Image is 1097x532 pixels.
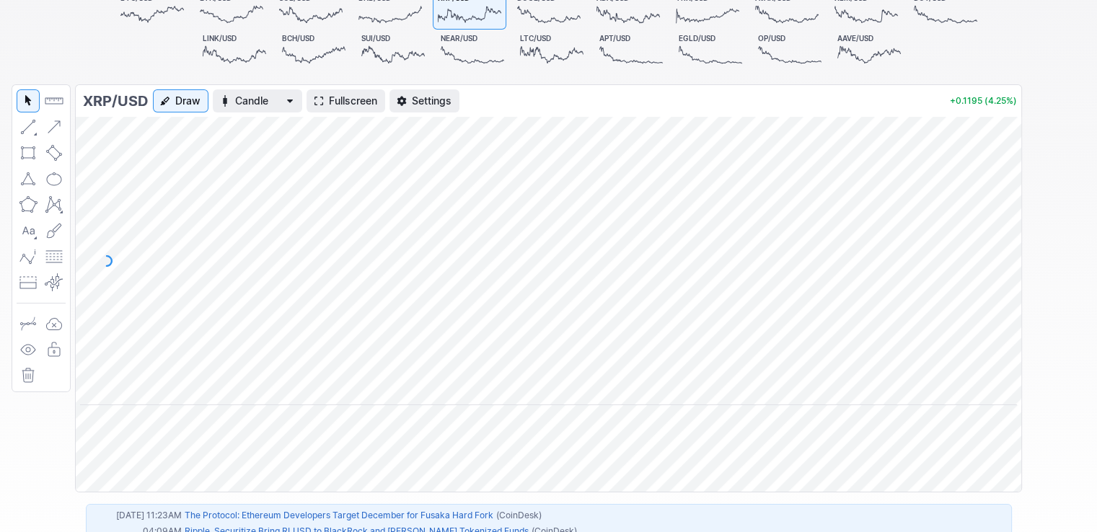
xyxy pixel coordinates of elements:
[441,34,477,43] span: NEAR/USD
[594,30,668,70] a: APT/USD
[235,94,280,108] span: Candle
[599,34,630,43] span: APT/USD
[83,91,149,111] h3: XRP/USD
[17,364,40,387] button: Remove all drawings
[43,193,66,216] button: XABCD
[43,89,66,112] button: Measure
[198,30,271,70] a: LINK/USD
[17,89,40,112] button: Mouse
[832,30,906,70] a: AAVE/USD
[185,510,493,520] a: The Protocol: Ethereum Developers Target December for Fusaka Hard Fork
[43,219,66,242] button: Brush
[43,167,66,190] button: Ellipse
[17,167,40,190] button: Triangle
[43,312,66,335] button: Drawings autosave: Off
[515,30,589,70] a: LTC/USD
[17,193,40,216] button: Polygon
[329,94,377,108] span: Fullscreen
[307,89,385,112] a: Fullscreen
[520,34,551,43] span: LTC/USD
[837,34,873,43] span: AAVE/USD
[389,89,459,112] button: Settings
[679,34,715,43] span: EGLD/USD
[43,115,66,138] button: Arrow
[153,89,208,112] button: Draw
[950,97,1017,105] p: +0.1195 (4.25%)
[17,219,40,242] button: Text
[17,338,40,361] button: Hide drawings
[17,115,40,138] button: Line
[17,245,40,268] button: Elliott waves
[43,271,66,294] button: Anchored VWAP
[496,508,542,523] span: (CoinDesk)
[277,30,351,70] a: BCH/USD
[436,30,509,70] a: NEAR/USD
[89,507,183,523] td: [DATE] 11:23AM
[17,141,40,164] button: Rectangle
[758,34,785,43] span: OP/USD
[43,141,66,164] button: Rotated rectangle
[356,30,430,70] a: SUI/USD
[203,34,237,43] span: LINK/USD
[43,338,66,361] button: Lock drawings
[17,271,40,294] button: Position
[674,30,747,70] a: EGLD/USD
[282,34,314,43] span: BCH/USD
[43,245,66,268] button: Fibonacci retracements
[175,94,201,108] span: Draw
[213,89,302,112] button: Chart Type
[412,94,451,108] span: Settings
[17,312,40,335] button: Drawing mode: Single
[753,30,827,70] a: OP/USD
[361,34,390,43] span: SUI/USD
